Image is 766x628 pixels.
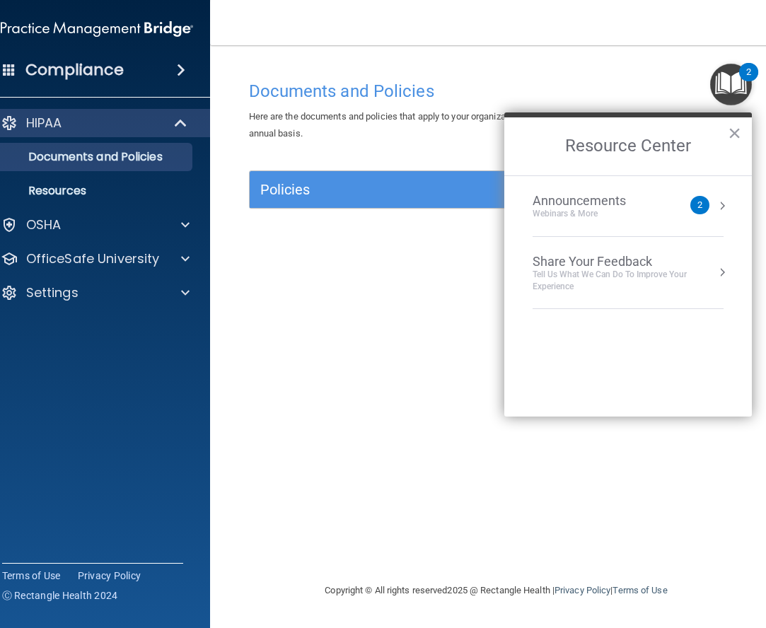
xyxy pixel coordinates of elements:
[710,64,752,105] button: Open Resource Center, 2 new notifications
[2,588,118,603] span: Ⓒ Rectangle Health 2024
[555,585,610,595] a: Privacy Policy
[504,112,752,417] div: Resource Center
[1,115,189,132] a: HIPAA
[78,569,141,583] a: Privacy Policy
[533,269,724,293] div: Tell Us What We Can Do to Improve Your Experience
[533,254,724,269] div: Share Your Feedback
[249,111,719,139] span: Here are the documents and policies that apply to your organization. As best practice, you should...
[746,72,751,91] div: 2
[26,216,62,233] p: OSHA
[260,182,610,197] h5: Policies
[26,115,62,132] p: HIPAA
[1,250,190,267] a: OfficeSafe University
[533,208,654,220] div: Webinars & More
[260,178,733,201] a: Policies
[2,569,61,583] a: Terms of Use
[1,284,190,301] a: Settings
[25,60,124,80] h4: Compliance
[728,122,741,144] button: Close
[1,15,193,43] img: PMB logo
[26,250,160,267] p: OfficeSafe University
[238,568,755,613] div: Copyright © All rights reserved 2025 @ Rectangle Health | |
[613,585,667,595] a: Terms of Use
[504,117,752,175] h2: Resource Center
[1,216,190,233] a: OSHA
[249,82,744,100] h4: Documents and Policies
[533,193,654,209] div: Announcements
[26,284,79,301] p: Settings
